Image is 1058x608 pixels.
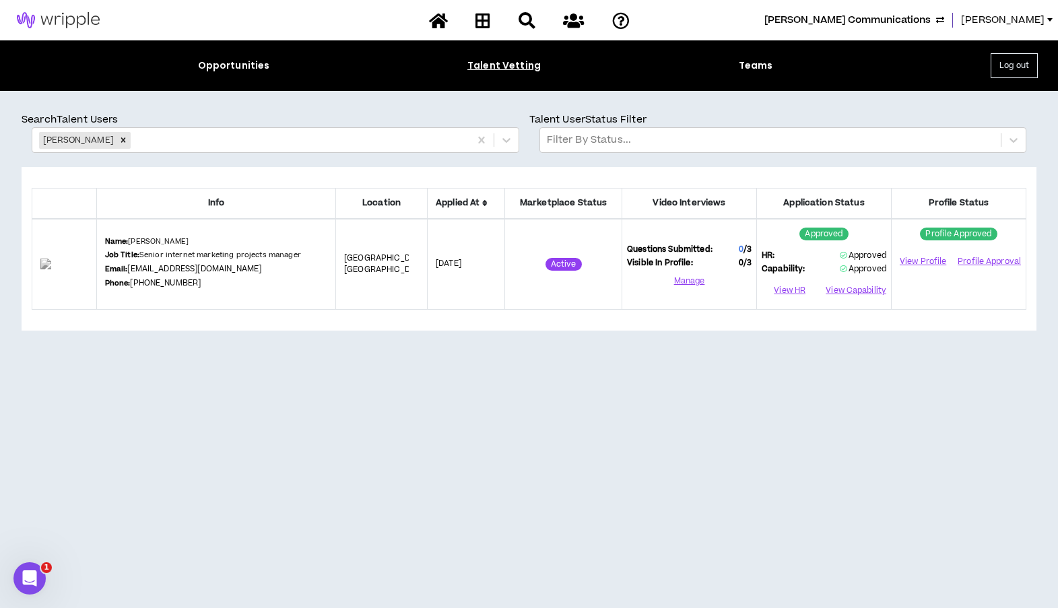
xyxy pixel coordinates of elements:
button: Manage [627,271,752,292]
span: 0 [739,257,752,269]
span: HR: [762,250,774,262]
span: / 3 [743,257,752,269]
th: Marketplace Status [505,189,622,219]
sup: Active [545,258,582,271]
p: [DATE] [436,258,496,270]
span: Approved [840,263,886,275]
span: 1 [41,562,52,573]
b: Email: [105,264,128,274]
a: View Profile [896,250,950,273]
iframe: Intercom live chat [13,562,46,595]
button: [PERSON_NAME] Communications [764,13,944,28]
span: Applied At [436,197,496,209]
th: Info [96,189,336,219]
button: Profile Approval [958,251,1021,271]
th: Location [336,189,428,219]
button: Log out [991,53,1038,78]
div: Teams [739,59,773,73]
span: 0 [739,244,743,255]
span: [GEOGRAPHIC_DATA] , [GEOGRAPHIC_DATA] [344,252,430,276]
span: Approved [840,250,886,261]
th: Application Status [757,189,892,219]
b: Phone: [105,278,131,288]
button: View HR [762,281,818,301]
th: Video Interviews [622,189,757,219]
div: Remove Patrick Wampler [116,132,131,149]
b: Job Title: [105,250,139,260]
div: Opportunities [198,59,270,73]
span: Visible In Profile: [627,257,693,269]
b: Name: [105,236,129,246]
span: Questions Submitted: [627,244,713,256]
a: [PHONE_NUMBER] [130,277,201,289]
span: [PERSON_NAME] [961,13,1045,28]
div: [PERSON_NAME] [39,132,116,149]
span: Capability: [762,263,805,275]
p: [PERSON_NAME] [105,236,189,247]
a: [EMAIL_ADDRESS][DOMAIN_NAME] [127,263,261,275]
sup: Approved [799,228,848,240]
sup: Profile Approved [920,228,997,240]
p: Senior internet marketing projects manager [105,250,301,261]
p: Search Talent Users [22,112,529,127]
th: Profile Status [892,189,1026,219]
span: / 3 [743,244,752,255]
p: Talent User Status Filter [529,112,1037,127]
span: Cox Communications [764,13,931,28]
img: fIBHtBx5JmfI7SWDkNDS6C9yAYxzcWc4Zla7NmFo.png [40,259,88,269]
button: View Capability [826,281,886,301]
